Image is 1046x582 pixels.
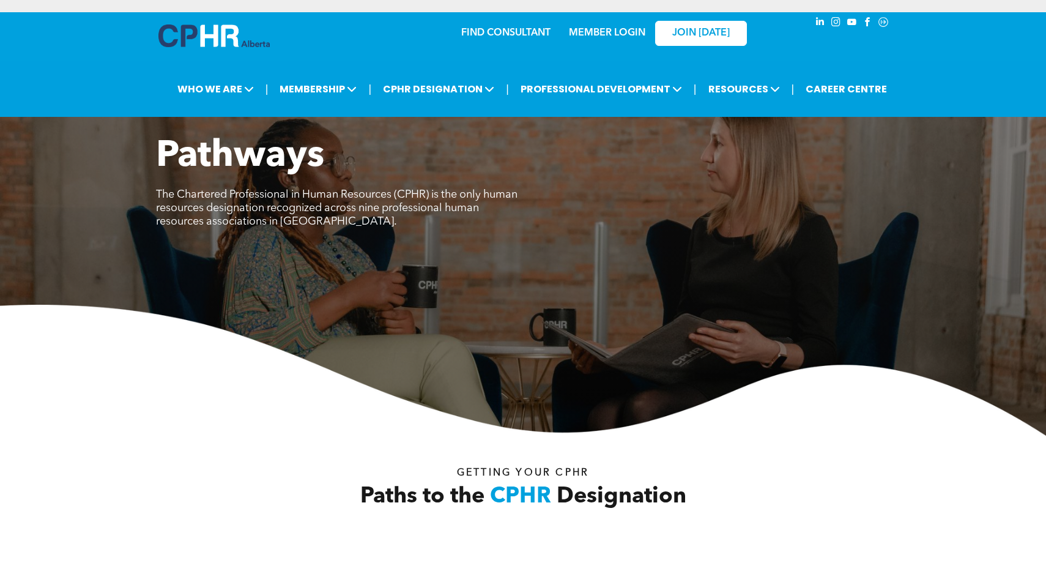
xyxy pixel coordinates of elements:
[802,78,891,100] a: CAREER CENTRE
[792,76,795,102] li: |
[705,78,784,100] span: RESOURCES
[490,486,551,508] span: CPHR
[461,28,551,38] a: FIND CONSULTANT
[457,468,589,478] span: Getting your Cphr
[156,189,517,227] span: The Chartered Professional in Human Resources (CPHR) is the only human resources designation reco...
[174,78,258,100] span: WHO WE ARE
[517,78,686,100] span: PROFESSIONAL DEVELOPMENT
[557,486,686,508] span: Designation
[861,15,874,32] a: facebook
[368,76,371,102] li: |
[156,138,324,175] span: Pathways
[265,76,269,102] li: |
[506,76,509,102] li: |
[813,15,826,32] a: linkedin
[276,78,360,100] span: MEMBERSHIP
[672,28,730,39] span: JOIN [DATE]
[379,78,498,100] span: CPHR DESIGNATION
[655,21,747,46] a: JOIN [DATE]
[694,76,697,102] li: |
[360,486,484,508] span: Paths to the
[877,15,890,32] a: Social network
[569,28,645,38] a: MEMBER LOGIN
[829,15,842,32] a: instagram
[845,15,858,32] a: youtube
[158,24,270,47] img: A blue and white logo for cp alberta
